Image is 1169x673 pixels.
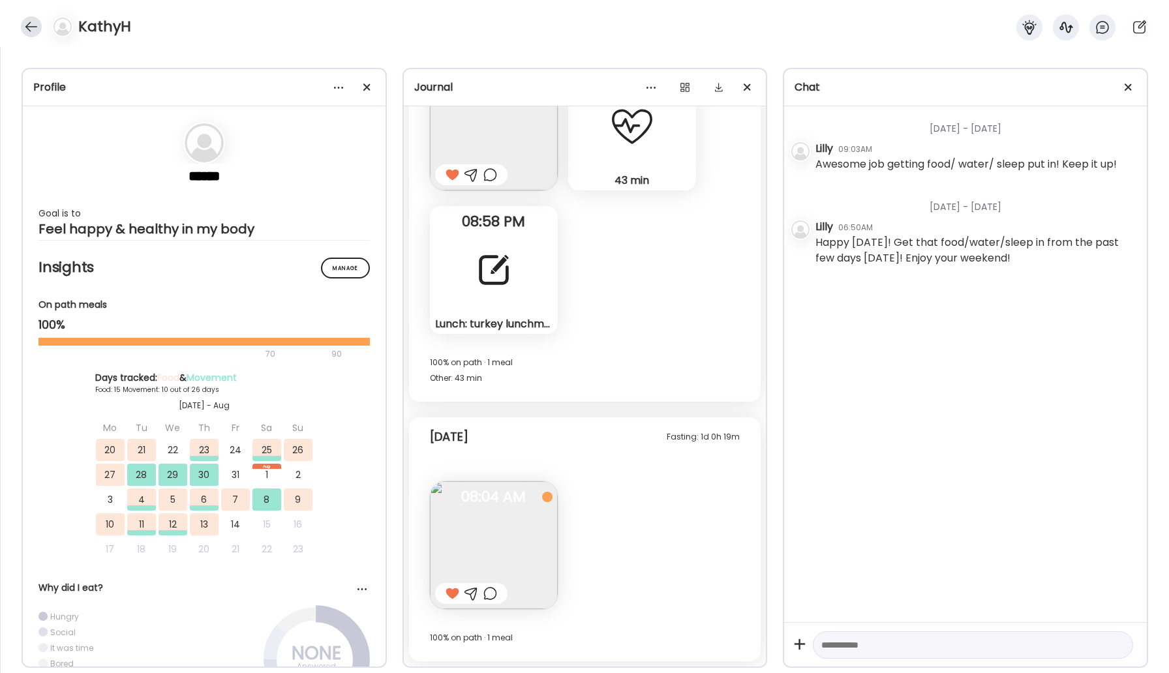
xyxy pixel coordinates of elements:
[284,488,312,511] div: 9
[815,141,833,157] div: Lilly
[50,627,76,638] div: Social
[190,439,219,461] div: 23
[284,513,312,535] div: 16
[221,538,250,560] div: 21
[127,464,156,486] div: 28
[435,317,553,331] div: Lunch: turkey lunchmeat, cheese, toast, smoothie with arugula strawberries blueberries protein po...
[190,538,219,560] div: 20
[187,371,237,384] span: Movement
[50,642,93,653] div: It was time
[127,417,156,439] div: Tu
[38,258,370,277] h2: Insights
[127,488,156,511] div: 4
[127,538,156,560] div: 18
[159,488,187,511] div: 5
[96,488,125,511] div: 3
[430,355,740,386] div: 100% on path · 1 meal Other: 43 min
[430,63,558,190] img: images%2FMTny8fGZ1zOH0uuf6Y6gitpLC3h1%2FX4hcan0UELBc2XwZLeln%2FIBTC4tawMsVrysQW29Yw_240
[791,220,810,239] img: bg-avatar-default.svg
[791,142,810,160] img: bg-avatar-default.svg
[430,481,558,609] img: images%2FMTny8fGZ1zOH0uuf6Y6gitpLC3h1%2FTAt3q8cTneJIMRpZ5s6D%2F5VR8Ig4BmIQuACweipVd_240
[38,221,370,237] div: Feel happy & healthy in my body
[795,80,1136,95] div: Chat
[159,464,187,486] div: 29
[815,157,1117,172] div: Awesome job getting food/ water/ sleep put in! Keep it up!
[221,439,250,461] div: 24
[221,488,250,511] div: 7
[430,429,468,445] div: [DATE]
[321,258,370,278] div: Manage
[127,439,156,461] div: 21
[190,488,219,511] div: 6
[221,513,250,535] div: 14
[96,417,125,439] div: Mo
[573,173,691,187] div: 43 min
[430,491,558,503] span: 08:04 AM
[38,298,370,312] div: On path meals
[159,439,187,461] div: 22
[221,417,250,439] div: Fr
[38,581,370,595] div: Why did I eat?
[50,611,79,622] div: Hungry
[159,513,187,535] div: 12
[96,439,125,461] div: 20
[815,235,1136,266] div: Happy [DATE]! Get that food/water/sleep in from the past few days [DATE]! Enjoy your weekend!
[252,464,281,486] div: 1
[252,538,281,560] div: 22
[284,464,312,486] div: 2
[414,80,756,95] div: Journal
[78,16,131,37] h4: KathyH
[252,513,281,535] div: 15
[252,488,281,511] div: 8
[159,538,187,560] div: 19
[815,106,1136,141] div: [DATE] - [DATE]
[430,630,740,646] div: 100% on path · 1 meal
[284,538,312,560] div: 23
[190,417,219,439] div: Th
[96,464,125,486] div: 27
[96,538,125,560] div: 17
[284,646,349,661] div: NONE
[96,513,125,535] div: 10
[284,417,312,439] div: Su
[838,222,873,233] div: 06:50AM
[95,385,313,395] div: Food: 15 Movement: 10 out of 26 days
[815,185,1136,219] div: [DATE] - [DATE]
[221,464,250,486] div: 31
[38,346,327,362] div: 70
[157,371,179,384] span: Food
[667,429,740,445] div: Fasting: 1d 0h 19m
[252,417,281,439] div: Sa
[38,317,370,333] div: 100%
[38,205,370,221] div: Goal is to
[50,658,74,669] div: Bored
[252,439,281,461] div: 25
[838,143,872,155] div: 09:03AM
[330,346,343,362] div: 90
[33,80,375,95] div: Profile
[185,123,224,162] img: bg-avatar-default.svg
[430,216,558,228] span: 08:58 PM
[252,464,281,469] div: Aug
[190,513,219,535] div: 13
[95,371,313,385] div: Days tracked: &
[815,219,833,235] div: Lilly
[95,400,313,411] div: [DATE] - Aug
[190,464,219,486] div: 30
[53,18,72,36] img: bg-avatar-default.svg
[284,439,312,461] div: 26
[159,417,187,439] div: We
[127,513,156,535] div: 11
